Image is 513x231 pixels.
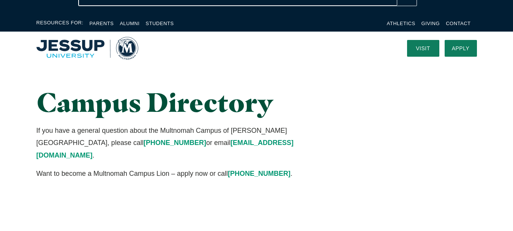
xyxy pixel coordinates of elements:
[36,167,325,180] p: Want to become a Multnomah Campus Lion – apply now or call .
[146,21,174,26] a: Students
[36,88,325,117] h1: Campus Directory
[228,170,290,177] a: [PHONE_NUMBER]
[36,19,84,28] span: Resources For:
[36,139,294,159] a: [EMAIL_ADDRESS][DOMAIN_NAME]
[90,21,114,26] a: Parents
[387,21,415,26] a: Athletics
[36,124,325,161] p: If you have a general question about the Multnomah Campus of [PERSON_NAME][GEOGRAPHIC_DATA], plea...
[421,21,440,26] a: Giving
[144,139,206,147] a: [PHONE_NUMBER]
[36,37,138,60] a: Home
[446,21,470,26] a: Contact
[36,37,138,60] img: Multnomah University Logo
[120,21,139,26] a: Alumni
[407,40,439,57] a: Visit
[445,40,477,57] a: Apply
